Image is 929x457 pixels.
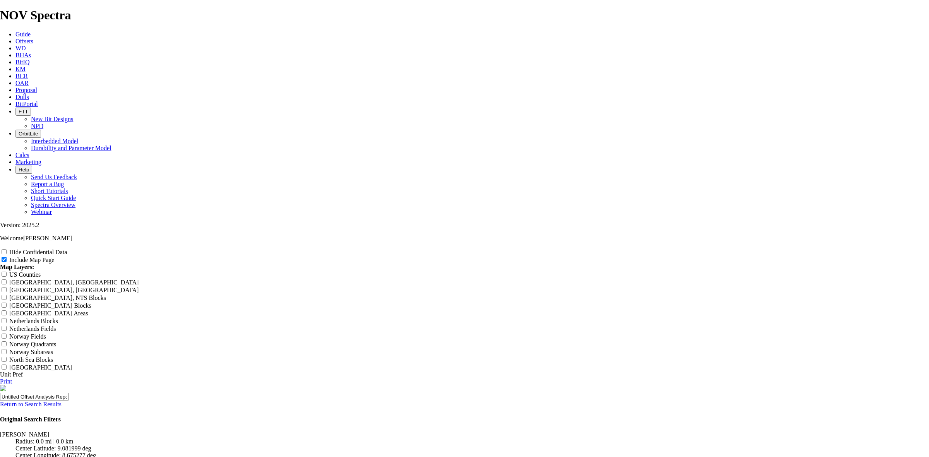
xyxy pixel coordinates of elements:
label: [GEOGRAPHIC_DATA] Areas [9,310,88,317]
span: Help [19,167,29,173]
a: Marketing [15,159,41,165]
a: BitIQ [15,59,29,65]
span: [PERSON_NAME] [23,235,72,241]
label: Norway Subareas [9,349,53,355]
a: WD [15,45,26,51]
a: Send Us Feedback [31,174,77,180]
a: Interbedded Model [31,138,78,144]
a: Guide [15,31,31,38]
a: KM [15,66,26,72]
a: Durability and Parameter Model [31,145,111,151]
a: NPD [31,123,43,129]
a: BCR [15,73,28,79]
span: OrbitLite [19,131,38,137]
a: Offsets [15,38,33,45]
label: Norway Fields [9,333,46,340]
a: Proposal [15,87,37,93]
label: Netherlands Fields [9,325,56,332]
span: FTT [19,109,28,115]
a: BHAs [15,52,31,58]
label: Netherlands Blocks [9,318,58,324]
label: Norway Quadrants [9,341,56,347]
a: Quick Start Guide [31,195,76,201]
a: Calcs [15,152,29,158]
label: [GEOGRAPHIC_DATA], [GEOGRAPHIC_DATA] [9,279,139,286]
button: Help [15,166,32,174]
button: FTT [15,108,31,116]
label: [GEOGRAPHIC_DATA] Blocks [9,302,91,309]
label: Include Map Page [9,257,54,263]
a: Spectra Overview [31,202,75,208]
label: [GEOGRAPHIC_DATA], NTS Blocks [9,294,106,301]
label: North Sea Blocks [9,356,53,363]
label: US Counties [9,271,41,278]
a: BitPortal [15,101,38,107]
label: Hide Confidential Data [9,249,67,255]
a: OAR [15,80,29,86]
a: Dulls [15,94,29,100]
a: Short Tutorials [31,188,68,194]
label: [GEOGRAPHIC_DATA], [GEOGRAPHIC_DATA] [9,287,139,293]
a: Report a Bug [31,181,64,187]
a: Webinar [31,209,52,215]
a: New Bit Designs [31,116,73,122]
button: OrbitLite [15,130,41,138]
label: [GEOGRAPHIC_DATA] [9,364,72,371]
